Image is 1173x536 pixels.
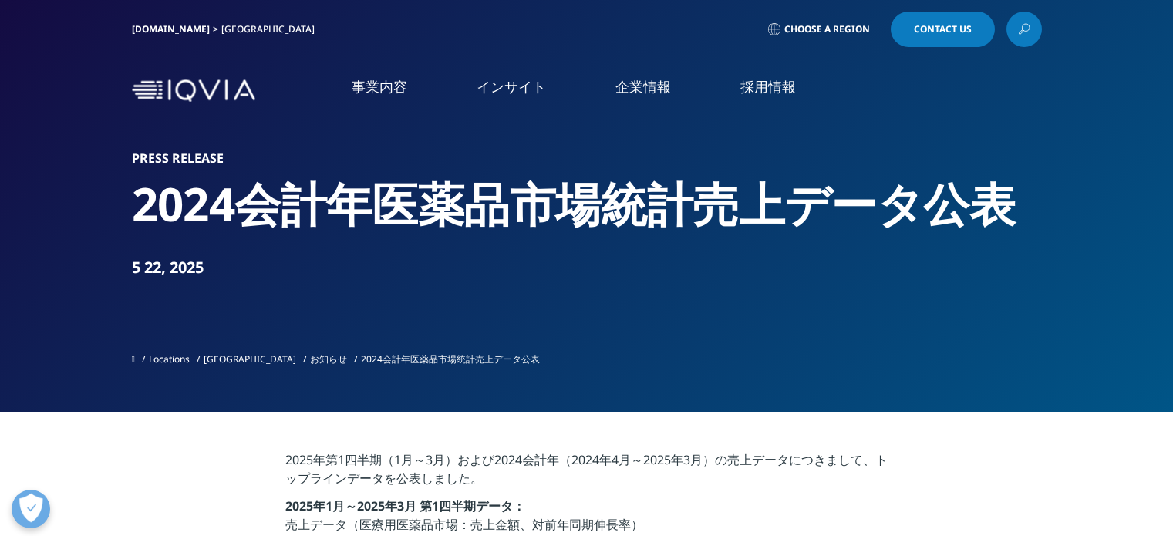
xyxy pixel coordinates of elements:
span: Contact Us [914,25,972,34]
span: 2024会計年医薬品市場統計売上データ公表 [361,352,540,366]
div: [GEOGRAPHIC_DATA] [221,23,321,35]
a: Contact Us [891,12,995,47]
h2: 2024会計年医薬品市場統計売上データ公表 [132,175,1042,233]
a: [GEOGRAPHIC_DATA] [204,352,296,366]
h1: Press Release [132,150,1042,166]
a: 企業情報 [615,77,671,96]
button: 優先設定センターを開く [12,490,50,528]
a: Locations [149,352,190,366]
a: 採用情報 [740,77,796,96]
nav: Primary [261,54,1042,127]
div: 5 22, 2025 [132,257,1042,278]
a: お知らせ [310,352,347,366]
span: Choose a Region [784,23,870,35]
strong: 2025年1月～2025年3月 第1四半期データ： [285,497,525,514]
p: 2025年第1四半期（1月～3月）および2024会計年（2024年4月～2025年3月）の売上データにつきまして、トップラインデータを公表しました。 [285,450,888,497]
a: [DOMAIN_NAME] [132,22,210,35]
a: インサイト [477,77,546,96]
a: 事業内容 [352,77,407,96]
